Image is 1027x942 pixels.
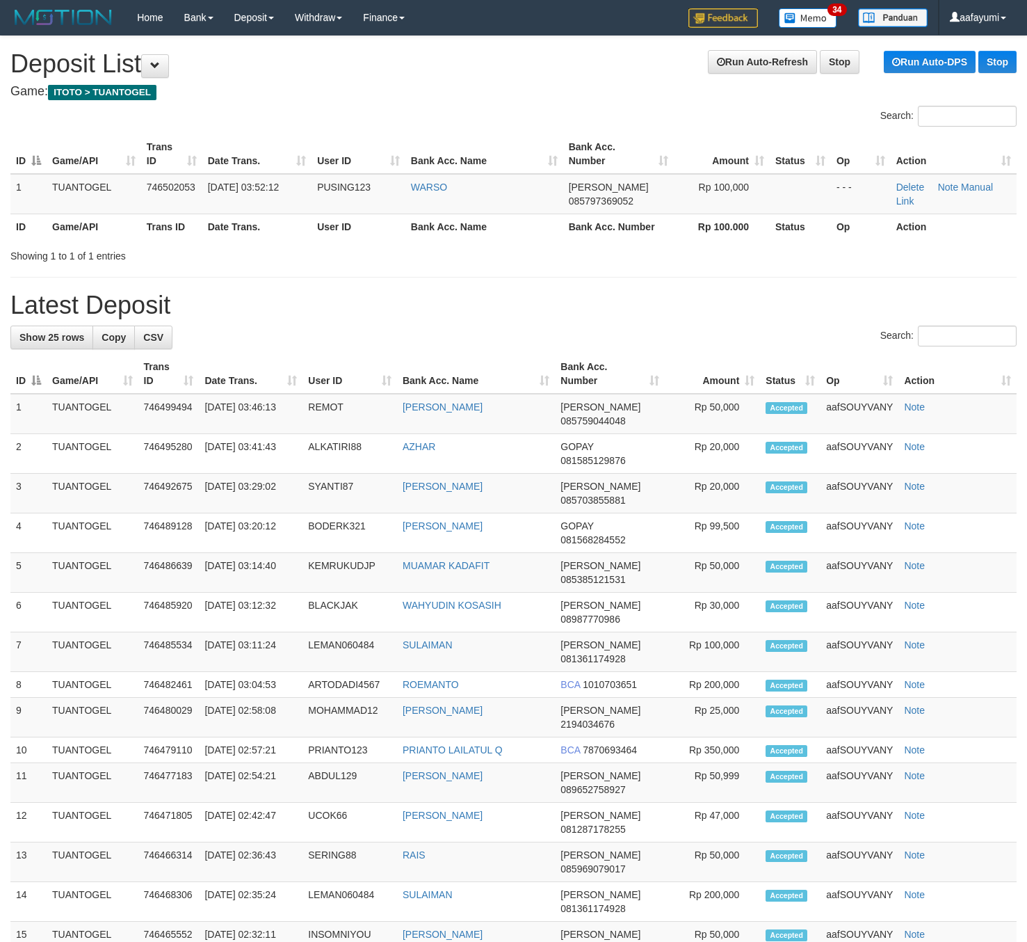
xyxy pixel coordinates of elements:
[665,593,760,632] td: Rp 30,000
[302,882,397,922] td: LEMAN060484
[904,481,925,492] a: Note
[904,810,925,821] a: Note
[10,698,47,737] td: 9
[555,354,665,394] th: Bank Acc. Number: activate to sort column ascending
[403,889,453,900] a: SULAIMAN
[560,903,625,914] span: Copy 081361174928 to clipboard
[10,354,47,394] th: ID: activate to sort column descending
[891,134,1017,174] th: Action: activate to sort column ascending
[831,134,891,174] th: Op: activate to sort column ascending
[569,195,633,207] span: Copy 085797369052 to clipboard
[317,182,371,193] span: PUSING123
[665,513,760,553] td: Rp 99,500
[665,434,760,474] td: Rp 20,000
[820,698,898,737] td: aafSOUYVANY
[138,882,200,922] td: 746468306
[665,632,760,672] td: Rp 100,000
[560,744,580,756] span: BCA
[766,640,807,652] span: Accepted
[770,214,831,239] th: Status
[403,639,453,650] a: SULAIMAN
[10,882,47,922] td: 14
[47,843,138,882] td: TUANTOGEL
[47,174,141,214] td: TUANTOGEL
[48,85,156,100] span: ITOTO > TUANTOGEL
[302,843,397,882] td: SERING88
[560,810,640,821] span: [PERSON_NAME]
[820,803,898,843] td: aafSOUYVANY
[10,553,47,593] td: 5
[904,679,925,690] a: Note
[665,843,760,882] td: Rp 50,000
[403,929,483,940] a: [PERSON_NAME]
[560,784,625,795] span: Copy 089652758927 to clipboard
[708,50,817,74] a: Run Auto-Refresh
[302,763,397,803] td: ABDUL129
[47,672,138,698] td: TUANTOGEL
[820,763,898,803] td: aafSOUYVANY
[199,593,302,632] td: [DATE] 03:12:32
[403,441,435,452] a: AZHAR
[138,394,200,434] td: 746499494
[560,560,640,571] span: [PERSON_NAME]
[302,434,397,474] td: ALKATIRI88
[766,890,807,902] span: Accepted
[896,182,924,193] a: Delete
[199,672,302,698] td: [DATE] 03:04:53
[896,182,993,207] a: Manual Link
[560,639,640,650] span: [PERSON_NAME]
[302,698,397,737] td: MOHAMMAD12
[560,824,625,835] span: Copy 081287178255 to clipboard
[312,214,405,239] th: User ID
[138,763,200,803] td: 746477183
[560,481,640,492] span: [PERSON_NAME]
[904,889,925,900] a: Note
[820,593,898,632] td: aafSOUYVANY
[302,553,397,593] td: KEMRUKUDJP
[47,553,138,593] td: TUANTOGEL
[560,520,593,532] span: GOPAY
[302,474,397,513] td: SYANTI87
[138,593,200,632] td: 746485920
[904,770,925,781] a: Note
[699,182,749,193] span: Rp 100,000
[10,7,116,28] img: MOTION_logo.png
[898,354,1017,394] th: Action: activate to sort column ascending
[302,513,397,553] td: BODERK321
[199,737,302,763] td: [DATE] 02:57:21
[199,632,302,672] td: [DATE] 03:11:24
[760,354,820,394] th: Status: activate to sort column ascending
[665,803,760,843] td: Rp 47,000
[102,332,126,343] span: Copy
[918,326,1017,346] input: Search:
[904,441,925,452] a: Note
[904,849,925,861] a: Note
[403,770,483,781] a: [PERSON_NAME]
[10,50,1017,78] h1: Deposit List
[560,679,580,690] span: BCA
[10,474,47,513] td: 3
[560,889,640,900] span: [PERSON_NAME]
[202,214,312,239] th: Date Trans.
[766,680,807,692] span: Accepted
[766,771,807,783] span: Accepted
[199,882,302,922] td: [DATE] 02:35:24
[904,929,925,940] a: Note
[560,441,593,452] span: GOPAY
[10,394,47,434] td: 1
[665,737,760,763] td: Rp 350,000
[141,134,202,174] th: Trans ID: activate to sort column ascending
[665,553,760,593] td: Rp 50,000
[820,672,898,698] td: aafSOUYVANY
[820,434,898,474] td: aafSOUYVANY
[138,474,200,513] td: 746492675
[858,8,928,27] img: panduan.png
[766,521,807,533] span: Accepted
[563,214,674,239] th: Bank Acc. Number
[403,401,483,413] a: [PERSON_NAME]
[904,520,925,532] a: Note
[92,326,135,349] a: Copy
[820,632,898,672] td: aafSOUYVANY
[134,326,172,349] a: CSV
[560,863,625,875] span: Copy 085969079017 to clipboard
